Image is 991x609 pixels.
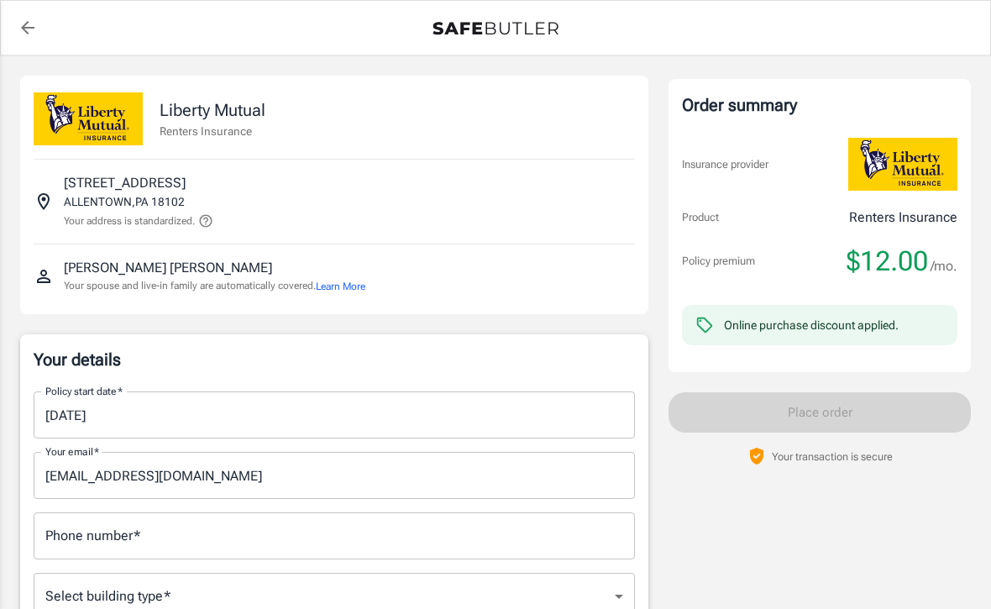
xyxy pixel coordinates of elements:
span: $12.00 [847,244,928,278]
input: Enter number [34,512,635,559]
input: Enter email [34,452,635,499]
p: Policy premium [682,253,755,270]
p: Your spouse and live-in family are automatically covered. [64,278,365,294]
p: Liberty Mutual [160,97,265,123]
div: Order summary [682,92,957,118]
p: ALLENTOWN , PA 18102 [64,193,185,210]
input: Choose date, selected date is Sep 14, 2025 [34,391,623,438]
p: Your details [34,348,635,371]
svg: Insured address [34,192,54,212]
p: Insurance provider [682,156,768,173]
svg: Insured person [34,266,54,286]
div: Online purchase discount applied. [724,317,899,333]
p: Product [682,209,719,226]
a: back to quotes [11,11,45,45]
span: /mo. [931,255,957,278]
label: Policy start date [45,384,123,398]
p: Your transaction is secure [772,449,893,465]
p: Renters Insurance [849,207,957,228]
img: Liberty Mutual [34,92,143,145]
p: [PERSON_NAME] [PERSON_NAME] [64,258,272,278]
p: Renters Insurance [160,123,265,139]
img: Back to quotes [433,22,558,35]
img: Liberty Mutual [848,138,957,191]
button: Learn More [316,279,365,294]
p: [STREET_ADDRESS] [64,173,186,193]
p: Your address is standardized. [64,213,195,228]
label: Your email [45,444,99,459]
